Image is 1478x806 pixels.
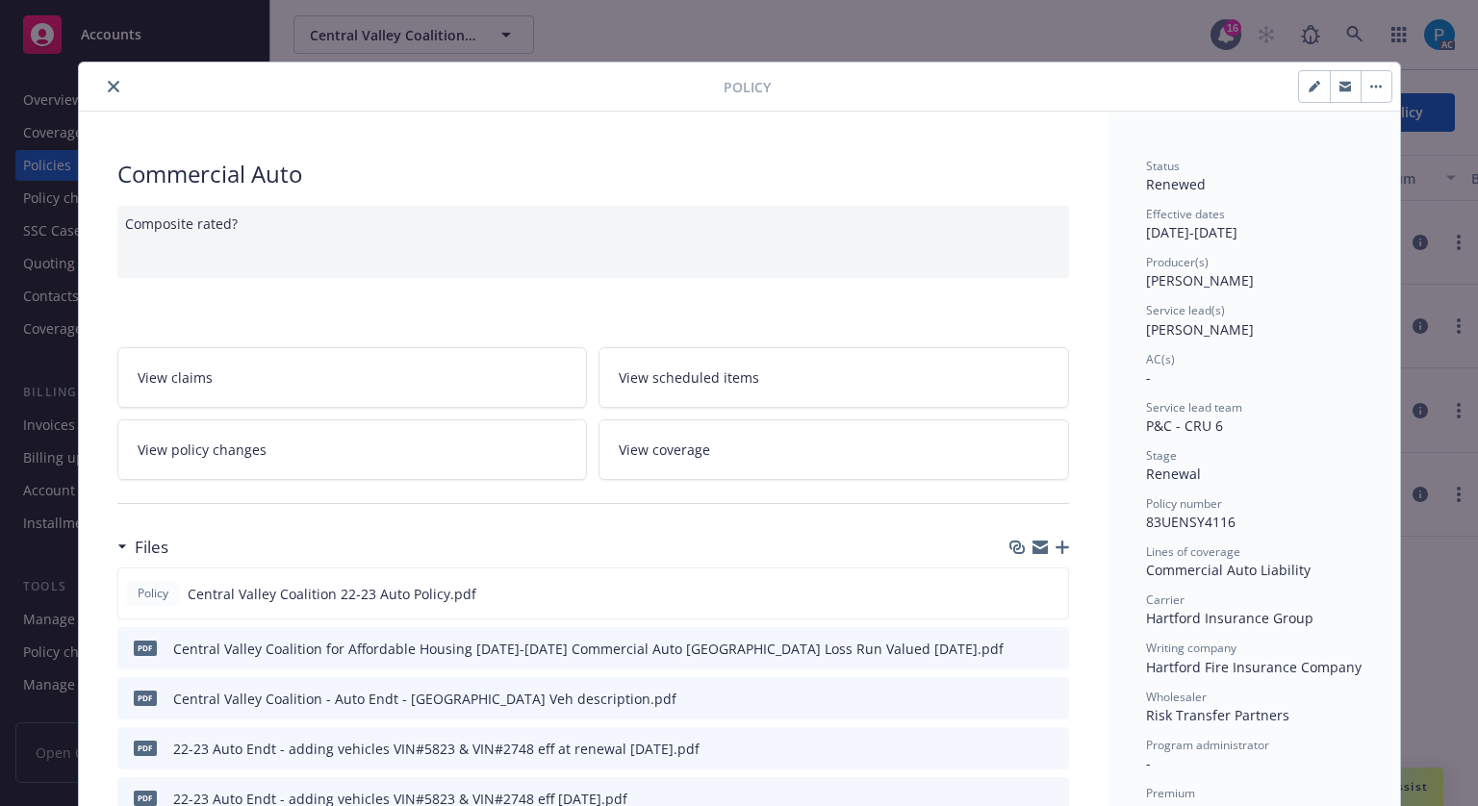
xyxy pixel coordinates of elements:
[134,791,157,805] span: pdf
[1012,584,1028,604] button: download file
[138,440,267,460] span: View policy changes
[117,419,588,480] a: View policy changes
[1146,447,1177,464] span: Stage
[1146,302,1225,318] span: Service lead(s)
[117,535,168,560] div: Files
[599,419,1069,480] a: View coverage
[102,75,125,98] button: close
[619,440,710,460] span: View coverage
[134,691,157,705] span: pdf
[1146,351,1175,367] span: AC(s)
[1146,320,1254,339] span: [PERSON_NAME]
[1146,640,1236,656] span: Writing company
[1146,658,1362,676] span: Hartford Fire Insurance Company
[1146,271,1254,290] span: [PERSON_NAME]
[1146,206,1225,222] span: Effective dates
[1146,465,1201,483] span: Renewal
[1146,609,1313,627] span: Hartford Insurance Group
[1146,206,1362,242] div: [DATE] - [DATE]
[1146,368,1151,387] span: -
[117,158,1069,190] div: Commercial Auto
[188,584,476,604] span: Central Valley Coalition 22-23 Auto Policy.pdf
[1044,739,1061,759] button: preview file
[134,741,157,755] span: pdf
[1146,543,1240,560] span: Lines of coverage
[724,77,771,97] span: Policy
[1146,399,1242,416] span: Service lead team
[173,639,1004,659] div: Central Valley Coalition for Affordable Housing [DATE]-[DATE] Commercial Auto [GEOGRAPHIC_DATA] L...
[1044,689,1061,709] button: preview file
[117,347,588,408] a: View claims
[1146,754,1151,772] span: -
[599,347,1069,408] a: View scheduled items
[1146,158,1180,174] span: Status
[1044,639,1061,659] button: preview file
[1146,254,1209,270] span: Producer(s)
[1146,706,1289,724] span: Risk Transfer Partners
[1013,639,1029,659] button: download file
[117,206,1069,278] div: Composite rated?
[138,367,213,388] span: View claims
[1146,513,1236,531] span: 83UENSY4116
[1146,560,1362,580] div: Commercial Auto Liability
[134,641,157,655] span: pdf
[1146,495,1222,512] span: Policy number
[173,689,676,709] div: Central Valley Coalition - Auto Endt - [GEOGRAPHIC_DATA] Veh description.pdf
[1146,592,1185,608] span: Carrier
[1013,689,1029,709] button: download file
[173,739,700,759] div: 22-23 Auto Endt - adding vehicles VIN#5823 & VIN#2748 eff at renewal [DATE].pdf
[135,535,168,560] h3: Files
[1043,584,1060,604] button: preview file
[1146,737,1269,753] span: Program administrator
[1146,175,1206,193] span: Renewed
[1146,416,1223,435] span: P&C - CRU 6
[1146,785,1195,801] span: Premium
[619,367,759,388] span: View scheduled items
[134,585,172,602] span: Policy
[1146,689,1207,705] span: Wholesaler
[1013,739,1029,759] button: download file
